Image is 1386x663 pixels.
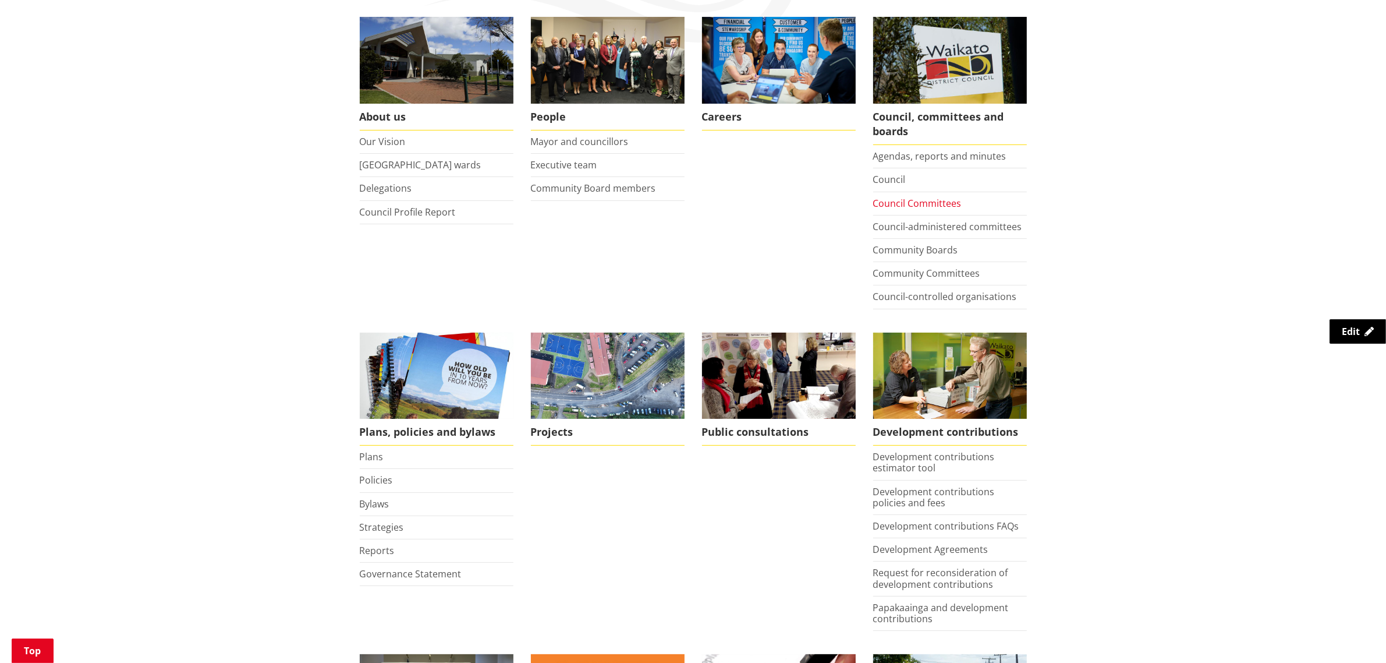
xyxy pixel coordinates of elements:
img: Waikato-District-Council-sign [873,17,1027,104]
a: Community Boards [873,244,958,256]
a: FInd out more about fees and fines here Development contributions [873,333,1027,446]
img: Fees [873,333,1027,419]
a: Council Profile Report [360,206,456,218]
span: People [531,104,685,131]
span: Projects [531,419,685,446]
img: public-consultations [702,333,856,419]
span: Development contributions [873,419,1027,446]
a: Strategies [360,521,404,534]
span: Public consultations [702,419,856,446]
a: Papakaainga and development contributions [873,601,1009,625]
a: Governance Statement [360,567,462,580]
a: Community Committees [873,267,980,280]
a: [GEOGRAPHIC_DATA] wards [360,158,481,171]
a: Careers [702,17,856,131]
a: Executive team [531,158,597,171]
a: Council Committees [873,197,962,210]
a: Development contributions FAQs [873,520,1019,532]
a: Mayor and councillors [531,135,629,148]
img: Long Term Plan [360,333,513,419]
img: 2022 Council [531,17,685,104]
a: Agendas, reports and minutes [873,150,1006,163]
a: Request for reconsideration of development contributions [873,566,1008,590]
span: About us [360,104,513,131]
a: Top [12,639,54,663]
a: public-consultations Public consultations [702,333,856,446]
img: WDC Building 0015 [360,17,513,104]
a: Council-administered committees [873,220,1022,233]
a: Plans [360,450,384,463]
a: WDC Building 0015 About us [360,17,513,131]
a: Bylaws [360,498,389,510]
a: Development contributions policies and fees [873,485,995,509]
a: Reports [360,544,395,557]
a: We produce a number of plans, policies and bylaws including the Long Term Plan Plans, policies an... [360,333,513,446]
a: Council-controlled organisations [873,290,1017,303]
span: Plans, policies and bylaws [360,419,513,446]
a: Development contributions estimator tool [873,450,995,474]
iframe: Messenger Launcher [1332,614,1374,656]
a: Council [873,173,906,186]
span: Careers [702,104,856,131]
a: 2022 Council People [531,17,685,131]
span: Council, committees and boards [873,104,1027,145]
a: Development Agreements [873,543,988,556]
a: Policies [360,474,393,486]
img: DJI_0336 [531,333,685,419]
a: Community Board members [531,182,656,195]
a: Waikato-District-Council-sign Council, committees and boards [873,17,1027,145]
a: Our Vision [360,135,406,148]
a: Delegations [360,182,412,195]
a: Projects [531,333,685,446]
span: Edit [1342,325,1360,338]
img: Office staff in meeting - Career page [702,17,856,104]
a: Edit [1330,319,1386,344]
